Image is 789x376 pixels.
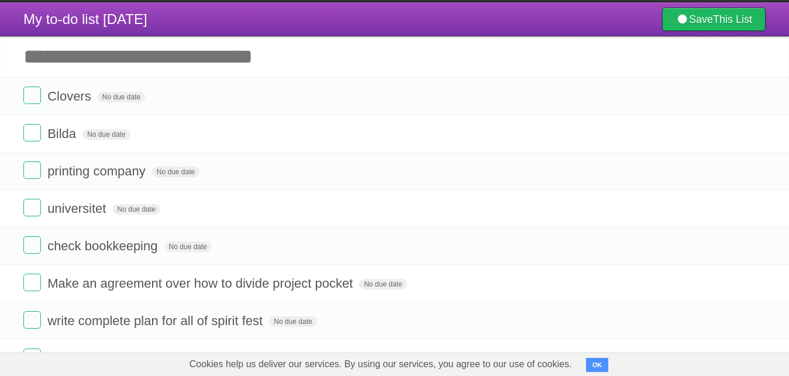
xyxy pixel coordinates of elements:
[23,161,41,179] label: Done
[98,92,145,102] span: No due date
[23,199,41,216] label: Done
[82,129,130,140] span: No due date
[23,11,147,27] span: My to-do list [DATE]
[713,13,752,25] b: This List
[269,316,316,327] span: No due date
[47,164,149,178] span: printing company
[23,236,41,254] label: Done
[47,126,79,141] span: Bilda
[47,89,94,104] span: Clovers
[23,87,41,104] label: Done
[586,358,609,372] button: OK
[178,353,584,376] span: Cookies help us deliver our services. By using our services, you agree to our use of cookies.
[152,167,199,177] span: No due date
[23,124,41,142] label: Done
[662,8,766,31] a: SaveThis List
[23,349,41,366] label: Done
[47,351,121,365] span: write reports
[47,201,109,216] span: universitet
[47,313,266,328] span: write complete plan for all of spirit fest
[23,274,41,291] label: Done
[23,311,41,329] label: Done
[47,276,356,291] span: Make an agreement over how to divide project pocket
[47,239,160,253] span: check bookkeeping
[359,279,406,289] span: No due date
[164,242,212,252] span: No due date
[113,204,160,215] span: No due date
